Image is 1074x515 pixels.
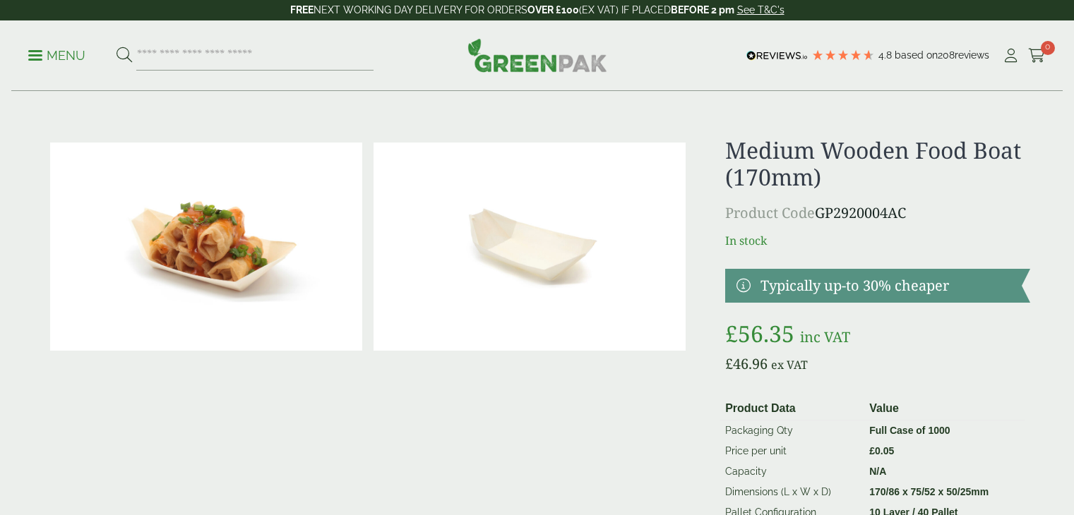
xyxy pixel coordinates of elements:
div: 4.79 Stars [811,49,875,61]
th: Value [864,397,1024,420]
img: Medium Wooden Boat 170mm With Food Contents V2 2920004AC 1 [50,143,362,351]
span: £ [869,445,875,456]
a: 0 [1028,45,1046,66]
span: 4.8 [878,49,895,61]
td: Dimensions (L x W x D) [720,482,864,502]
bdi: 0.05 [869,445,894,456]
th: Product Data [720,397,864,420]
p: Menu [28,47,85,64]
td: Capacity [720,461,864,482]
span: £ [725,318,738,349]
span: £ [725,354,733,373]
strong: 170/86 x 75/52 x 50/25mm [869,486,989,497]
span: Product Code [725,203,815,222]
img: REVIEWS.io [746,51,808,61]
p: In stock [725,232,1030,249]
a: See T&C's [737,4,784,16]
span: 208 [938,49,955,61]
span: ex VAT [771,357,808,372]
td: Packaging Qty [720,420,864,441]
img: Medium Naked [374,143,686,351]
h1: Medium Wooden Food Boat (170mm) [725,137,1030,191]
i: Cart [1028,49,1046,63]
bdi: 46.96 [725,354,768,373]
bdi: 56.35 [725,318,794,349]
span: reviews [955,49,989,61]
strong: OVER £100 [527,4,579,16]
td: Price per unit [720,441,864,461]
a: Menu [28,47,85,61]
strong: Full Case of 1000 [869,425,950,436]
span: 0 [1041,41,1055,55]
p: GP2920004AC [725,202,1030,224]
strong: BEFORE 2 pm [671,4,734,16]
i: My Account [1002,49,1020,63]
img: GreenPak Supplies [467,38,607,72]
strong: N/A [869,466,886,477]
span: inc VAT [800,327,850,346]
strong: FREE [290,4,314,16]
span: Based on [895,49,938,61]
